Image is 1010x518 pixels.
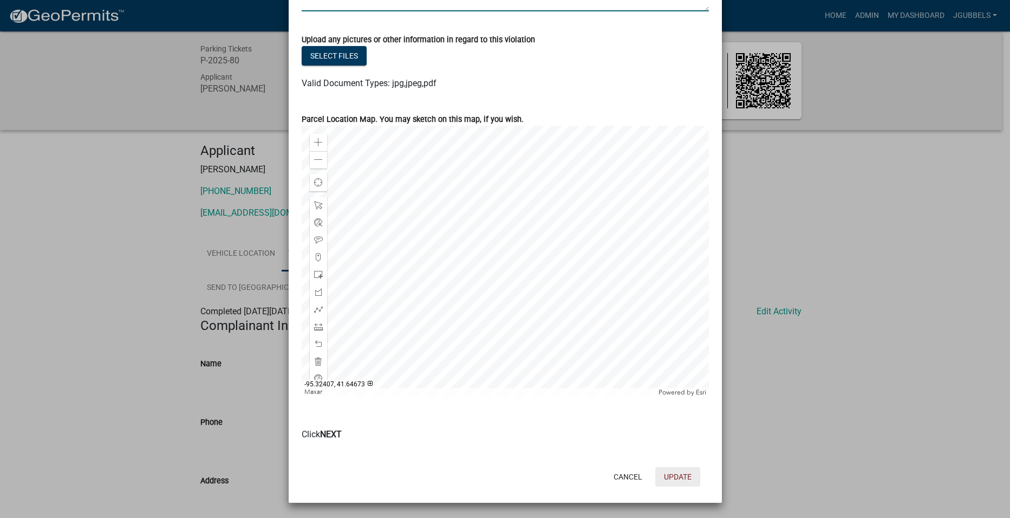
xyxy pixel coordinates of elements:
[310,174,327,191] div: Find my location
[302,46,367,66] button: Select files
[302,116,524,124] label: Parcel Location Map. You may sketch on this map, if you wish.
[655,467,700,487] button: Update
[302,36,535,44] label: Upload any pictures or other information in regard to this violation
[302,428,709,441] p: Click
[696,388,706,396] a: Esri
[656,388,709,397] div: Powered by
[302,388,656,397] div: Maxar
[320,429,342,439] strong: NEXT
[310,151,327,169] div: Zoom out
[310,134,327,151] div: Zoom in
[605,467,651,487] button: Cancel
[302,78,436,88] span: Valid Document Types: jpg,jpeg,pdf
